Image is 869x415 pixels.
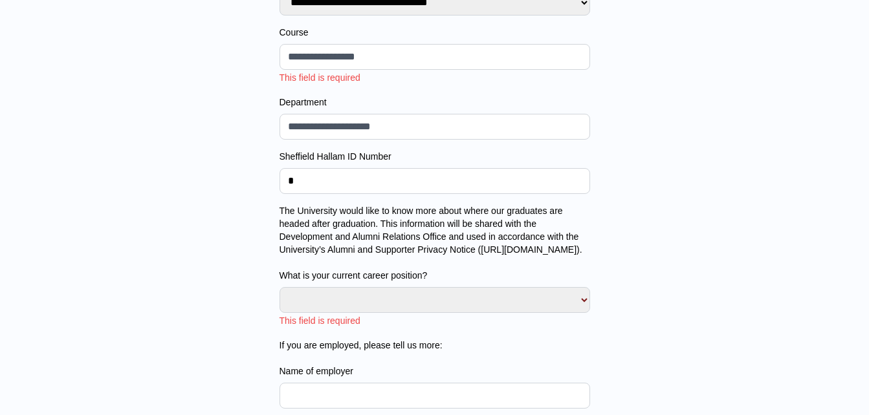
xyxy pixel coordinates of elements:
span: This field is required [280,315,360,326]
label: Course [280,26,590,39]
span: This field is required [280,72,360,83]
label: Department [280,96,590,109]
label: The University would like to know more about where our graduates are headed after graduation. Thi... [280,204,590,282]
label: Sheffield Hallam ID Number [280,150,590,163]
label: If you are employed, please tell us more: Name of employer [280,339,590,378]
